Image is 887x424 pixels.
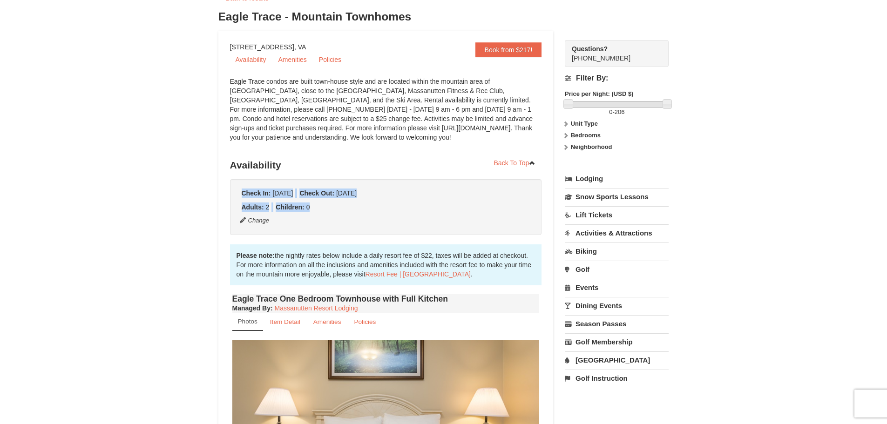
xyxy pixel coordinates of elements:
div: Eagle Trace condos are built town-house style and are located within the mountain area of [GEOGRA... [230,77,542,151]
a: Availability [230,53,272,67]
span: 0 [306,203,310,211]
a: Lift Tickets [565,206,669,223]
a: Amenities [307,313,347,331]
strong: Check In: [242,189,271,197]
strong: Check Out: [299,189,334,197]
strong: : [232,304,273,312]
span: 206 [615,108,625,115]
label: - [565,108,669,117]
a: Biking [565,242,669,260]
small: Photos [238,318,257,325]
span: 0 [609,108,612,115]
a: Massanutten Resort Lodging [275,304,358,312]
strong: Bedrooms [571,132,601,139]
span: 2 [266,203,270,211]
h3: Eagle Trace - Mountain Townhomes [218,7,669,26]
button: Change [239,215,270,226]
a: Back To Top [488,156,542,170]
a: Events [565,279,669,296]
a: Amenities [272,53,312,67]
strong: Children: [276,203,304,211]
h4: Filter By: [565,74,669,82]
small: Item Detail [270,318,300,325]
span: Managed By [232,304,271,312]
div: the nightly rates below include a daily resort fee of $22, taxes will be added at checkout. For m... [230,244,542,285]
a: Activities & Attractions [565,224,669,242]
h3: Availability [230,156,542,175]
a: [GEOGRAPHIC_DATA] [565,351,669,369]
span: [DATE] [336,189,357,197]
a: Season Passes [565,315,669,332]
a: Dining Events [565,297,669,314]
a: Book from $217! [475,42,542,57]
strong: Please note: [237,252,275,259]
a: Policies [348,313,382,331]
span: [DATE] [272,189,293,197]
a: Photos [232,313,263,331]
span: [PHONE_NUMBER] [572,44,652,62]
a: Golf Instruction [565,370,669,387]
a: Item Detail [264,313,306,331]
a: Golf [565,261,669,278]
strong: Price per Night: (USD $) [565,90,633,97]
small: Policies [354,318,376,325]
a: Policies [313,53,347,67]
small: Amenities [313,318,341,325]
strong: Adults: [242,203,264,211]
a: Golf Membership [565,333,669,350]
a: Lodging [565,170,669,187]
h4: Eagle Trace One Bedroom Townhouse with Full Kitchen [232,294,540,303]
a: Snow Sports Lessons [565,188,669,205]
a: Resort Fee | [GEOGRAPHIC_DATA] [366,270,471,278]
strong: Neighborhood [571,143,612,150]
strong: Questions? [572,45,608,53]
strong: Unit Type [571,120,598,127]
